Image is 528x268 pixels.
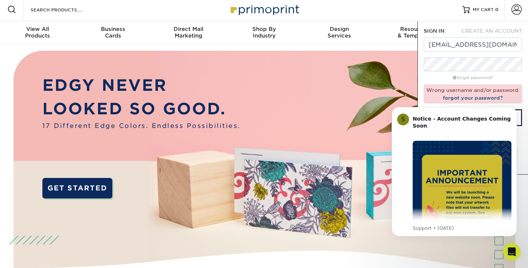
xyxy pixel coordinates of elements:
p: EDGY NEVER [42,74,241,97]
span: MY CART [473,7,494,13]
span: Resources [377,26,453,32]
span: CREATE AN ACCOUNT [461,28,522,34]
a: BusinessCards [76,21,151,45]
span: 0 [495,7,499,12]
span: Shop By [226,26,302,32]
a: DesignServices [302,21,377,45]
input: SEARCH PRODUCTS..... [30,5,102,14]
a: GET STARTED [42,178,112,199]
iframe: Google Customer Reviews [2,246,63,265]
div: Industry [226,26,302,39]
div: Cards [76,26,151,39]
div: Marketing [151,26,226,39]
span: 17 Different Edge Colors. Endless Possibilities. [42,121,241,131]
iframe: Intercom live chat [503,243,521,261]
a: Resources& Templates [377,21,453,45]
a: Direct MailMarketing [151,21,226,45]
a: forgot your password? [443,95,503,101]
iframe: Intercom notifications message [381,96,528,248]
a: Shop ByIndustry [226,21,302,45]
a: forgot password? [453,75,493,80]
input: Email [424,37,522,51]
div: Services [302,26,377,39]
span: SIGN IN [424,28,444,34]
div: Wrong username and/or password. [424,85,522,103]
span: Business [76,26,151,32]
img: Primoprint [227,1,301,17]
p: LOOKED SO GOOD. [42,97,241,121]
div: & Templates [377,26,453,39]
span: Design [302,26,377,32]
span: Direct Mail [151,26,226,32]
